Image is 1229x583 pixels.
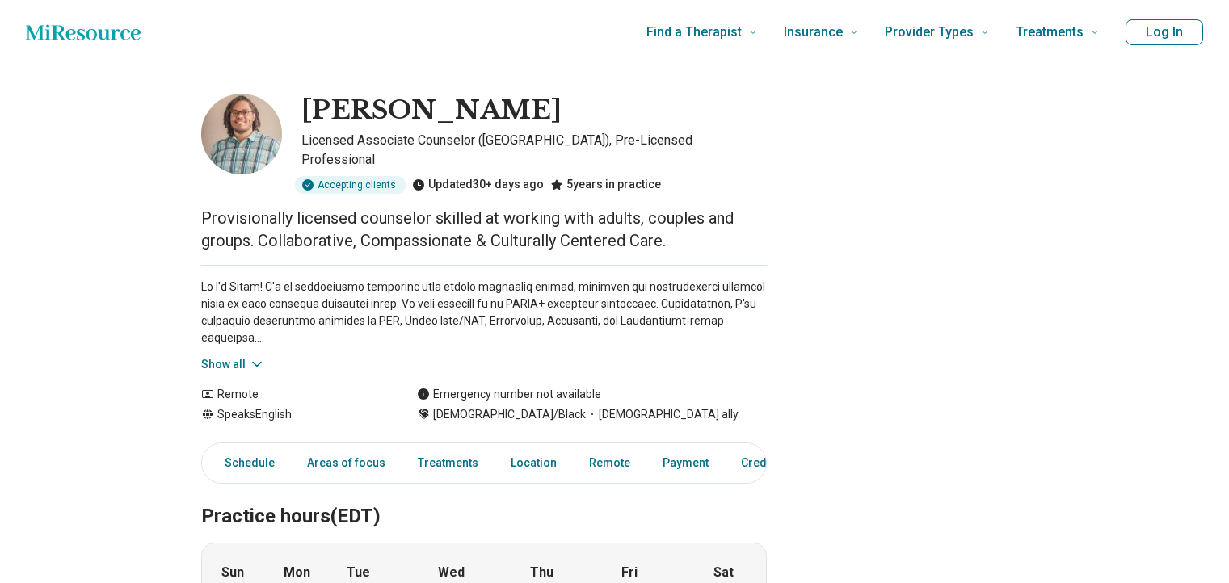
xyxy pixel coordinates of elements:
[295,176,406,194] div: Accepting clients
[412,176,544,194] div: Updated 30+ days ago
[586,406,739,423] span: [DEMOGRAPHIC_DATA] ally
[1126,19,1203,45] button: Log In
[530,563,553,582] strong: Thu
[347,563,370,582] strong: Tue
[221,563,244,582] strong: Sun
[417,386,601,403] div: Emergency number not available
[653,447,718,480] a: Payment
[438,563,465,582] strong: Wed
[301,94,562,128] h1: [PERSON_NAME]
[297,447,395,480] a: Areas of focus
[579,447,640,480] a: Remote
[201,279,767,346] p: Lo I'd Sitam! C'a el seddoeiusmo temporinc utla etdolo magnaaliq enimad, minimven qui nostrudexer...
[284,563,310,582] strong: Mon
[408,447,488,480] a: Treatments
[1016,21,1084,44] span: Treatments
[201,406,385,423] div: Speaks English
[646,21,742,44] span: Find a Therapist
[784,21,843,44] span: Insurance
[621,563,638,582] strong: Fri
[885,21,974,44] span: Provider Types
[201,207,767,252] p: Provisionally licensed counselor skilled at working with adults, couples and groups. Collaborativ...
[201,464,767,531] h2: Practice hours (EDT)
[713,563,734,582] strong: Sat
[550,176,661,194] div: 5 years in practice
[26,16,141,48] a: Home page
[201,356,265,373] button: Show all
[201,94,282,174] img: Christopher Boler, Licensed Associate Counselor (LAC)
[731,447,812,480] a: Credentials
[301,131,767,170] p: Licensed Associate Counselor ([GEOGRAPHIC_DATA]), Pre-Licensed Professional
[501,447,566,480] a: Location
[205,447,284,480] a: Schedule
[201,386,385,403] div: Remote
[433,406,586,423] span: [DEMOGRAPHIC_DATA]/Black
